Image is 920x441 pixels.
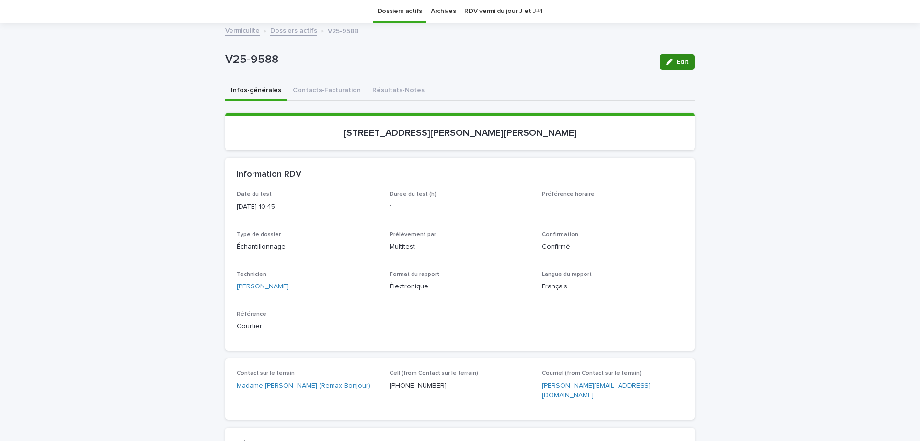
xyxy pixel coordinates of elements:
a: [PERSON_NAME][EMAIL_ADDRESS][DOMAIN_NAME] [542,382,651,399]
a: Madame [PERSON_NAME] (Remax Bonjour) [237,381,370,391]
span: Technicien [237,272,266,277]
p: V25-9588 [225,53,652,67]
button: Edit [660,54,695,70]
button: Infos-générales [225,81,287,101]
span: Courriel (from Contact sur le terrain) [542,370,642,376]
span: Langue du rapport [542,272,592,277]
span: Confirmation [542,232,578,238]
button: Contacts-Facturation [287,81,367,101]
p: [STREET_ADDRESS][PERSON_NAME][PERSON_NAME] [237,127,683,139]
p: [DATE] 10:45 [237,202,378,212]
p: - [542,202,683,212]
p: V25-9588 [328,25,359,36]
span: Edit [677,59,689,65]
p: 1 [390,202,531,212]
p: Courtier [237,322,378,332]
span: Prélèvement par [390,232,436,238]
a: Vermiculite [225,24,260,36]
a: Dossiers actifs [270,24,317,36]
p: [PHONE_NUMBER] [390,381,531,391]
span: Format du rapport [390,272,439,277]
p: Français [542,282,683,292]
p: Confirmé [542,242,683,252]
span: Cell (from Contact sur le terrain) [390,370,478,376]
span: Référence [237,311,266,317]
span: Type de dossier [237,232,281,238]
span: Duree du test (h) [390,191,437,197]
p: Multitest [390,242,531,252]
span: Préférence horaire [542,191,595,197]
a: [PERSON_NAME] [237,282,289,292]
button: Résultats-Notes [367,81,430,101]
span: Date du test [237,191,272,197]
p: Échantillonnage [237,242,378,252]
span: Contact sur le terrain [237,370,295,376]
p: Électronique [390,282,531,292]
h2: Information RDV [237,169,301,180]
